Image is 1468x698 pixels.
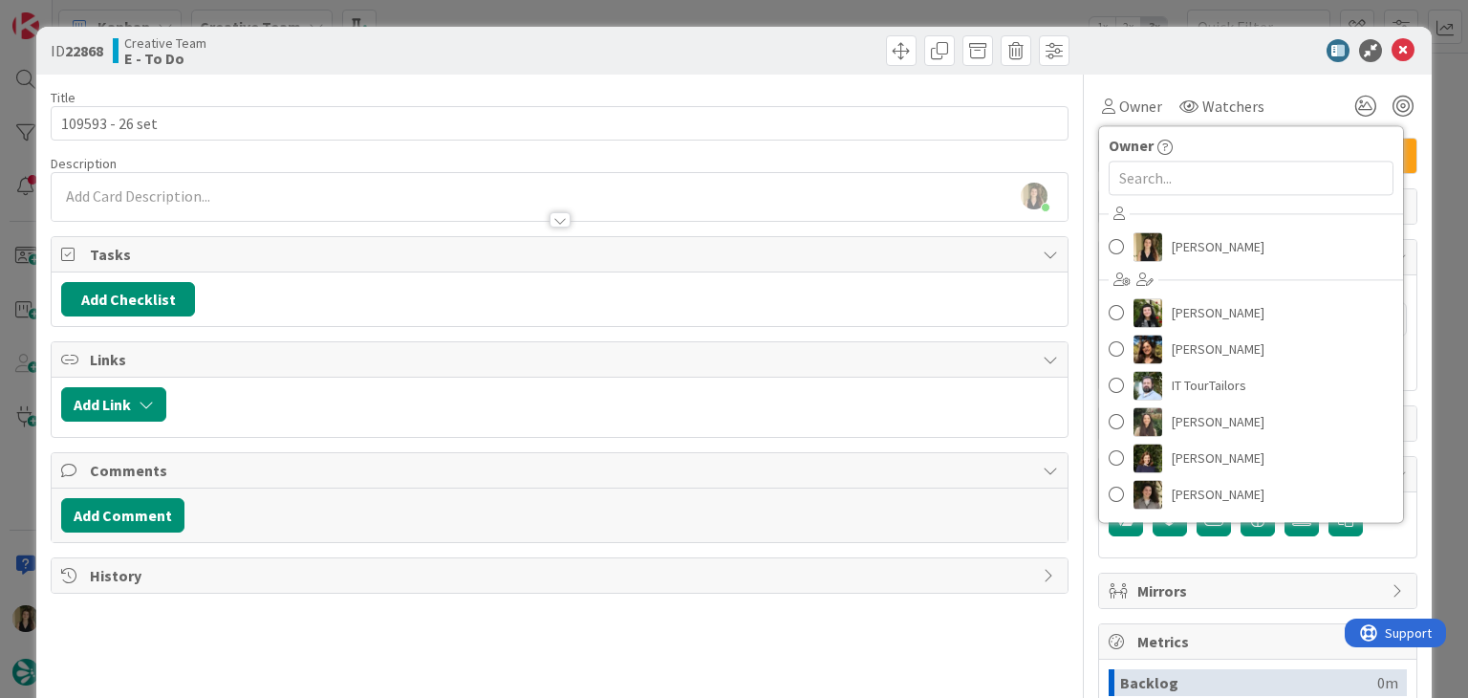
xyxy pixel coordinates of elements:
[1133,335,1162,363] img: DR
[51,39,103,62] span: ID
[1377,669,1398,696] div: 0m
[65,41,103,60] b: 22868
[1109,161,1393,195] input: Search...
[1099,331,1403,367] a: DR[PERSON_NAME]
[40,3,87,26] span: Support
[124,51,206,66] b: E - To Do
[1099,476,1403,513] a: MS[PERSON_NAME]
[1099,440,1403,476] a: MC[PERSON_NAME]
[124,35,206,51] span: Creative Team
[1133,407,1162,436] img: IG
[1099,294,1403,331] a: BC[PERSON_NAME]
[1133,371,1162,400] img: IT
[1172,407,1264,436] span: [PERSON_NAME]
[1133,232,1162,261] img: SP
[61,387,166,422] button: Add Link
[1133,444,1162,472] img: MC
[1133,298,1162,327] img: BC
[1133,480,1162,509] img: MS
[90,459,1032,482] span: Comments
[1099,229,1403,265] a: SP[PERSON_NAME]
[90,348,1032,371] span: Links
[1172,371,1246,400] span: IT TourTailors
[1137,630,1382,653] span: Metrics
[61,498,184,533] button: Add Comment
[1172,335,1264,363] span: [PERSON_NAME]
[61,282,195,316] button: Add Checklist
[1099,367,1403,404] a: ITIT TourTailors
[51,89,76,106] label: Title
[1172,298,1264,327] span: [PERSON_NAME]
[1172,444,1264,472] span: [PERSON_NAME]
[1172,232,1264,261] span: [PERSON_NAME]
[51,155,117,172] span: Description
[1137,579,1382,602] span: Mirrors
[90,243,1032,266] span: Tasks
[1021,183,1047,209] img: C71RdmBlZ3pIy3ZfdYSH8iJ9DzqQwlfe.jpg
[1119,95,1162,118] span: Owner
[1202,95,1264,118] span: Watchers
[1109,134,1154,157] span: Owner
[90,564,1032,587] span: History
[1172,480,1264,509] span: [PERSON_NAME]
[1099,404,1403,440] a: IG[PERSON_NAME]
[51,106,1068,141] input: type card name here...
[1120,669,1377,696] div: Backlog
